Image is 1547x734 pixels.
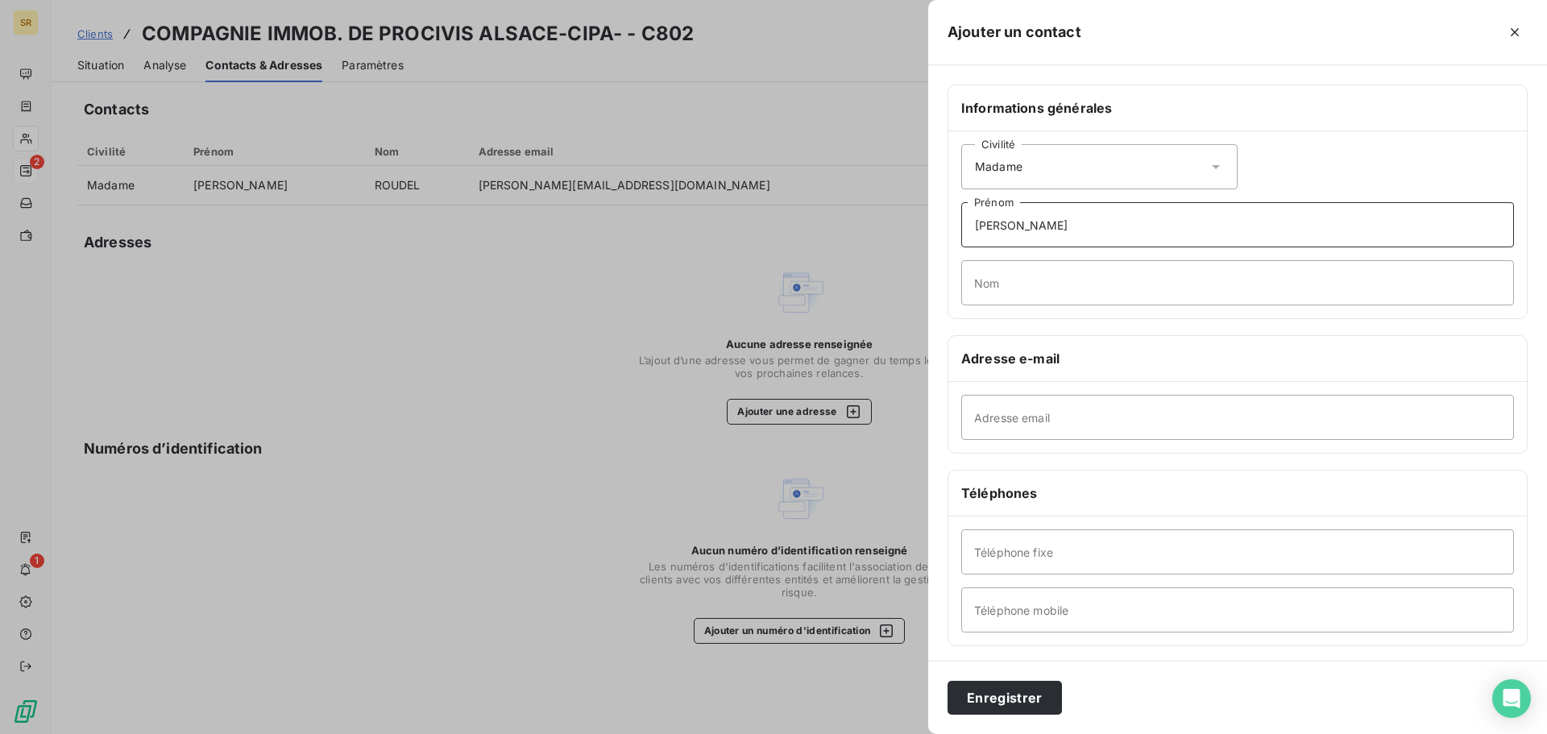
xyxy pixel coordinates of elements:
[961,98,1514,118] h6: Informations générales
[961,587,1514,632] input: placeholder
[961,349,1514,368] h6: Adresse e-mail
[948,21,1081,44] h5: Ajouter un contact
[961,395,1514,440] input: placeholder
[961,260,1514,305] input: placeholder
[961,202,1514,247] input: placeholder
[975,159,1022,175] span: Madame
[948,681,1062,715] button: Enregistrer
[961,483,1514,503] h6: Téléphones
[1492,679,1531,718] div: Open Intercom Messenger
[961,529,1514,574] input: placeholder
